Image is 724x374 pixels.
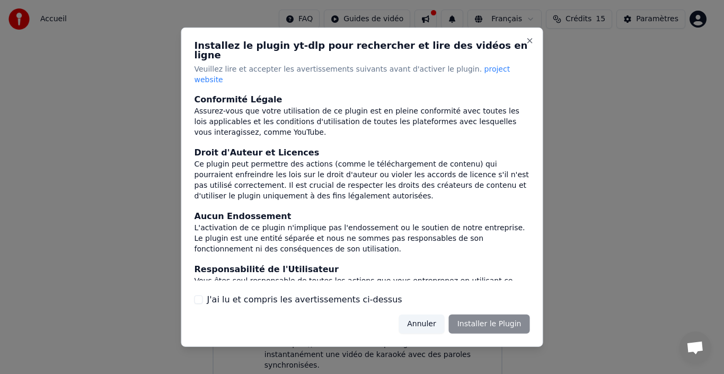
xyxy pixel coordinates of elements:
[207,293,402,306] label: J'ai lu et compris les avertissements ci-dessus
[195,146,530,159] div: Droit d'Auteur et Licences
[195,276,530,308] div: Vous êtes seul responsable de toutes les actions que vous entreprenez en utilisant ce plugin. Cel...
[195,64,530,85] p: Veuillez lire et accepter les avertissements suivants avant d'activer le plugin.
[195,93,530,106] div: Conformité Légale
[195,40,530,59] h2: Installez le plugin yt-dlp pour rechercher et lire des vidéos en ligne
[195,263,530,276] div: Responsabilité de l'Utilisateur
[195,106,530,138] div: Assurez-vous que votre utilisation de ce plugin est en pleine conformité avec toutes les lois app...
[195,64,510,83] span: project website
[195,159,530,202] div: Ce plugin peut permettre des actions (comme le téléchargement de contenu) qui pourraient enfreind...
[195,223,530,255] div: L'activation de ce plugin n'implique pas l'endossement ou le soutien de notre entreprise. Le plug...
[195,210,530,223] div: Aucun Endossement
[399,315,444,334] button: Annuler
